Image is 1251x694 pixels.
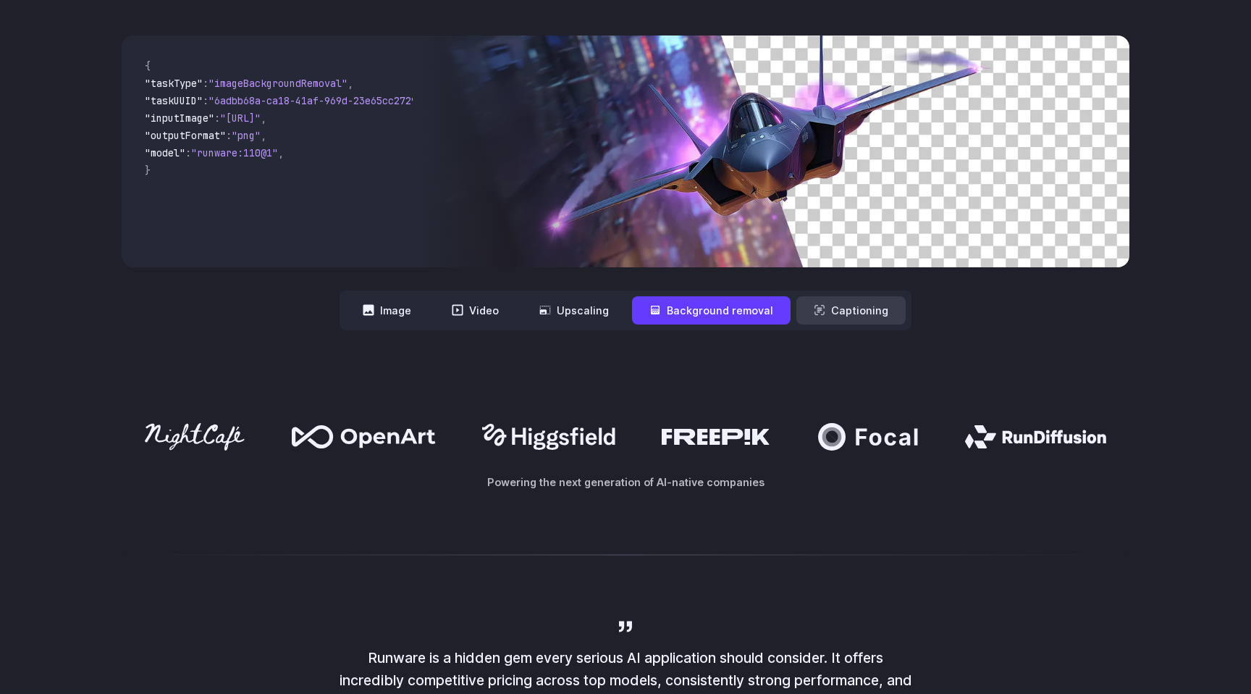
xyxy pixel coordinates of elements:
span: : [226,129,232,142]
p: Powering the next generation of AI-native companies [122,474,1129,490]
button: Upscaling [522,296,626,325]
span: : [203,94,208,107]
span: , [278,146,284,159]
span: : [203,77,208,90]
span: "[URL]" [220,112,261,125]
span: "model" [145,146,185,159]
span: , [261,129,266,142]
span: { [145,59,151,72]
span: "6adbb68a-ca18-41af-969d-23e65cc2729c" [208,94,429,107]
button: Video [434,296,516,325]
span: "inputImage" [145,112,214,125]
img: Futuristic stealth jet streaking through a neon-lit cityscape with glowing purple exhaust [424,35,1129,267]
span: , [347,77,353,90]
span: "imageBackgroundRemoval" [208,77,347,90]
span: "outputFormat" [145,129,226,142]
span: } [145,164,151,177]
span: "taskUUID" [145,94,203,107]
span: , [261,112,266,125]
button: Image [345,296,429,325]
span: "png" [232,129,261,142]
button: Background removal [632,296,791,325]
button: Captioning [796,296,906,325]
span: "taskType" [145,77,203,90]
span: : [214,112,220,125]
span: "runware:110@1" [191,146,278,159]
span: : [185,146,191,159]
